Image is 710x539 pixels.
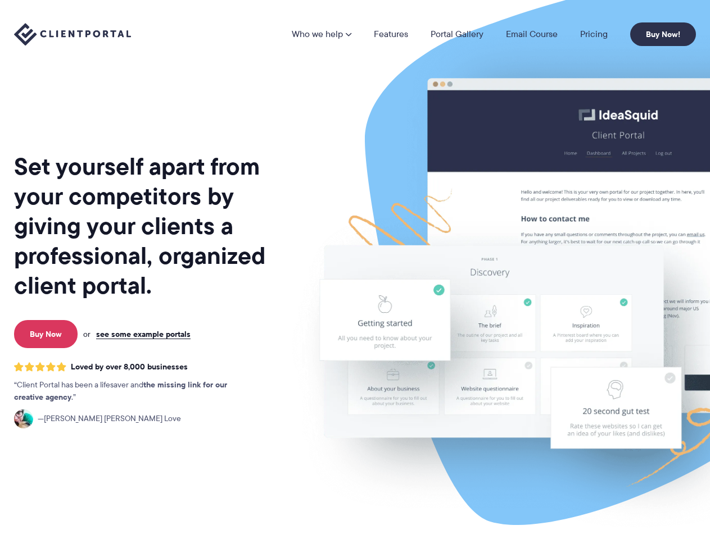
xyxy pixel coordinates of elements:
[83,329,91,339] span: or
[38,413,181,425] span: [PERSON_NAME] [PERSON_NAME] Love
[14,152,287,300] h1: Set yourself apart from your competitors by giving your clients a professional, organized client ...
[506,30,558,39] a: Email Course
[96,329,191,339] a: see some example portals
[14,320,78,348] a: Buy Now
[14,379,250,404] p: Client Portal has been a lifesaver and .
[580,30,608,39] a: Pricing
[630,22,696,46] a: Buy Now!
[292,30,351,39] a: Who we help
[431,30,483,39] a: Portal Gallery
[14,378,227,403] strong: the missing link for our creative agency
[374,30,408,39] a: Features
[71,362,188,372] span: Loved by over 8,000 businesses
